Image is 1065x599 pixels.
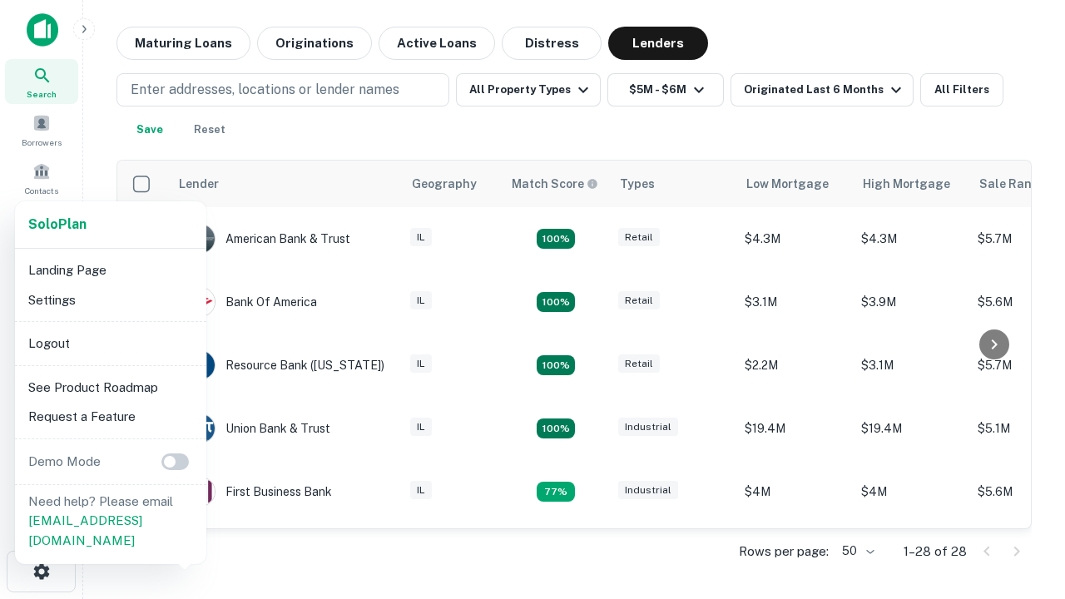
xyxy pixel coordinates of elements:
li: Landing Page [22,255,200,285]
a: [EMAIL_ADDRESS][DOMAIN_NAME] [28,513,142,547]
p: Need help? Please email [28,492,193,551]
strong: Solo Plan [28,216,87,232]
li: Settings [22,285,200,315]
li: Logout [22,329,200,359]
li: See Product Roadmap [22,373,200,403]
p: Demo Mode [22,452,107,472]
li: Request a Feature [22,402,200,432]
a: SoloPlan [28,215,87,235]
iframe: Chat Widget [982,413,1065,493]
